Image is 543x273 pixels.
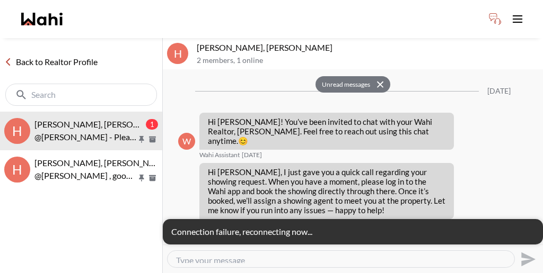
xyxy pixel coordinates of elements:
div: W [178,133,195,150]
p: 2 members , 1 online [197,56,539,65]
input: Search [31,89,133,100]
button: Pin [137,135,146,144]
button: Unread messages [316,76,373,93]
div: H [167,43,188,64]
div: H [4,157,30,183]
button: Toggle open navigation menu [507,8,528,30]
span: [PERSON_NAME], [PERSON_NAME] [34,119,170,129]
span: Wahi Assistant [199,151,240,159]
button: Pin [137,174,146,183]
p: Hi [PERSON_NAME], I just gave you a quick call regarding your showing request. When you have a mo... [208,167,445,215]
p: @[PERSON_NAME] - Please ignore the above. [PERSON_NAME] has already confirmed your showing for [D... [34,131,137,143]
span: 😊 [238,136,248,145]
div: Connection failure, reconnecting now... [163,219,543,244]
div: [DATE] [487,87,511,96]
p: [PERSON_NAME], [PERSON_NAME] [197,42,539,53]
button: Send [515,247,539,271]
textarea: Type your message [176,255,506,263]
button: Archive [147,174,158,183]
a: Wahi homepage [21,13,63,25]
button: Archive [147,135,158,144]
p: Hi [PERSON_NAME]! You’ve been invited to chat with your Wahi Realtor, [PERSON_NAME]. Feel free to... [208,117,445,145]
div: H [4,118,30,144]
span: [PERSON_NAME], [PERSON_NAME] [34,158,170,168]
time: 2025-08-02T15:28:26.027Z [242,151,262,159]
p: @[PERSON_NAME] , good afternoon this is [PERSON_NAME] here I will be showing you the property and... [34,169,137,182]
div: 1 [146,119,158,130]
